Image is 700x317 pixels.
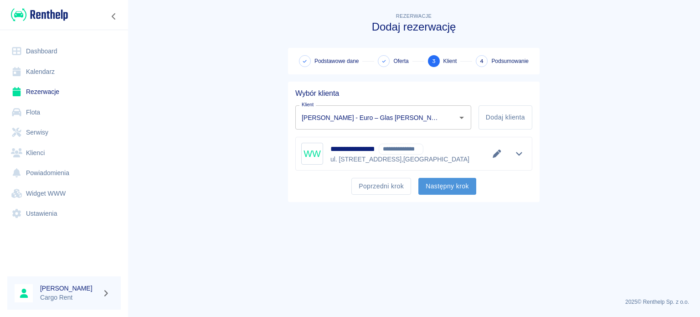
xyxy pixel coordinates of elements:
[489,147,504,160] button: Edytuj dane
[455,111,468,124] button: Otwórz
[7,41,121,62] a: Dashboard
[40,284,98,293] h6: [PERSON_NAME]
[302,101,314,108] label: Klient
[7,62,121,82] a: Kalendarz
[288,21,540,33] h3: Dodaj rezerwację
[443,57,457,65] span: Klient
[139,298,689,306] p: 2025 © Renthelp Sp. z o.o.
[418,178,476,195] button: Następny krok
[432,57,436,66] span: 3
[7,163,121,183] a: Powiadomienia
[7,143,121,163] a: Klienci
[396,13,432,19] span: Rezerwacje
[301,143,323,165] div: WW
[7,183,121,204] a: Widget WWW
[330,155,469,164] p: ul. [STREET_ADDRESS] , [GEOGRAPHIC_DATA]
[107,10,121,22] button: Zwiń nawigację
[40,293,98,302] p: Cargo Rent
[295,89,532,98] h5: Wybór klienta
[479,105,532,130] button: Dodaj klienta
[7,7,68,22] a: Renthelp logo
[512,147,527,160] button: Pokaż szczegóły
[11,7,68,22] img: Renthelp logo
[7,122,121,143] a: Serwisy
[7,203,121,224] a: Ustawienia
[491,57,529,65] span: Podsumowanie
[351,178,411,195] button: Poprzedni krok
[7,82,121,102] a: Rezerwacje
[314,57,359,65] span: Podstawowe dane
[7,102,121,123] a: Flota
[393,57,408,65] span: Oferta
[480,57,484,66] span: 4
